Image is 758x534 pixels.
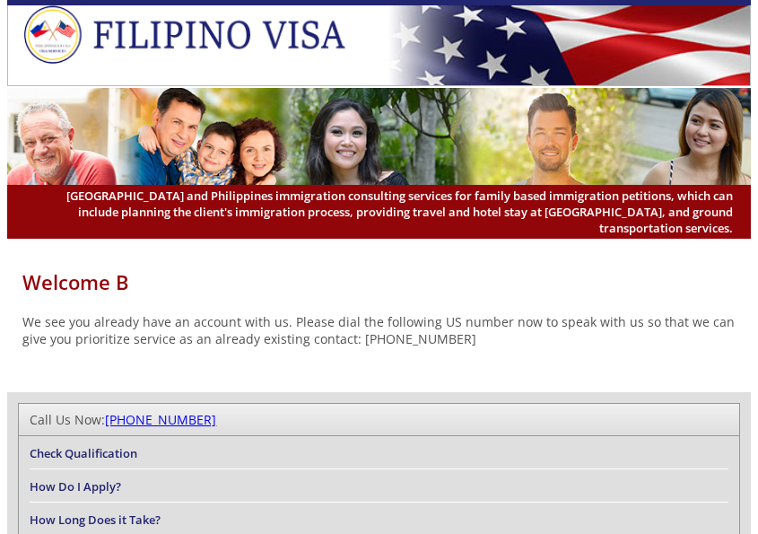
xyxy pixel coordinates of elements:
[25,188,732,236] span: [GEOGRAPHIC_DATA] and Philippines immigration consulting services for family based immigration pe...
[105,411,216,428] a: [PHONE_NUMBER]
[30,445,137,461] a: Check Qualification
[7,313,750,347] p: We see you already have an account with us. Please dial the following US number now to speak with...
[7,268,750,295] h1: Welcome B
[30,411,728,428] div: Call Us Now:
[30,512,161,528] a: How Long Does it Take?
[30,478,121,495] a: How Do I Apply?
